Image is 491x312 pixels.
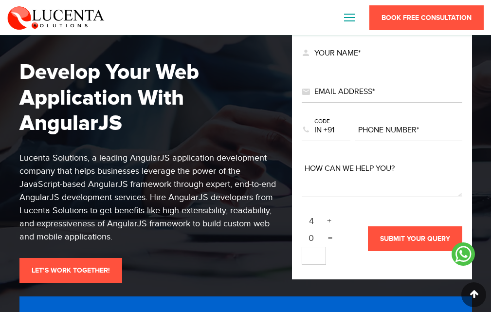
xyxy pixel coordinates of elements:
[380,235,450,243] span: SUBMIT YOUR QUERY
[32,266,110,275] span: Let’s Work Together!
[19,60,277,137] h1: Develop Your Web Application With AngularJS
[7,5,105,30] img: Lucenta Solutions
[323,231,337,246] span: =
[323,214,335,229] span: +
[369,5,484,30] a: Book Free Consultation
[382,14,472,22] span: Book Free Consultation
[19,151,277,243] div: Lucenta Solutions, a leading AngularJS application development company that helps businesses leve...
[368,226,462,251] button: SUBMIT YOUR QUERY
[19,258,122,283] a: Let’s Work Together!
